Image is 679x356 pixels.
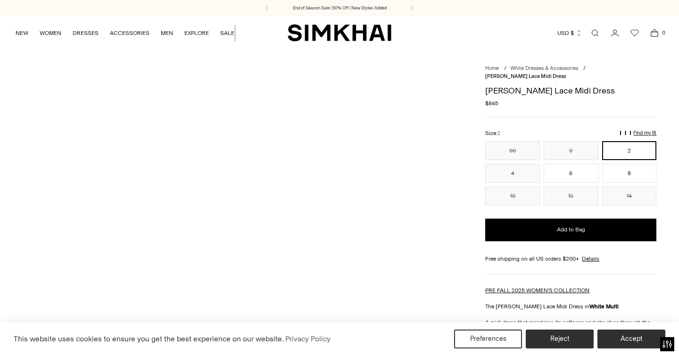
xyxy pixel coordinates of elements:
[583,65,586,73] div: /
[602,141,657,160] button: 2
[544,164,598,183] button: 6
[605,24,624,42] a: Go to the account page
[602,164,657,183] button: 8
[557,226,585,234] span: Add to Bag
[589,303,619,310] strong: White Multi
[184,23,209,43] a: EXPLORE
[510,65,578,71] a: White Dresses & Accessories
[497,130,500,136] span: 2
[659,28,668,37] span: 0
[586,24,604,42] a: Open search modal
[544,141,598,160] button: 0
[544,186,598,205] button: 12
[284,332,332,346] a: Privacy Policy (opens in a new tab)
[485,65,656,80] nav: breadcrumbs
[161,23,173,43] a: MEN
[485,129,500,138] label: Size:
[485,73,566,79] span: [PERSON_NAME] Lace Midi Dress
[485,219,656,241] button: Add to Bag
[645,24,664,42] a: Open cart modal
[485,86,656,95] h1: [PERSON_NAME] Lace Midi Dress
[485,254,656,263] div: Free shipping on all US orders $200+
[625,24,644,42] a: Wishlist
[40,23,61,43] a: WOMEN
[597,330,665,348] button: Accept
[485,302,656,311] p: The [PERSON_NAME] Lace Midi Dress in
[220,23,234,43] a: SALE
[110,23,149,43] a: ACCESSORIES
[14,334,284,343] span: This website uses cookies to ensure you get the best experience on our website.
[485,141,540,160] button: 00
[526,330,594,348] button: Reject
[504,65,506,73] div: /
[557,23,582,43] button: USD $
[602,186,657,205] button: 14
[485,65,499,71] a: Home
[582,254,599,263] a: Details
[485,99,498,108] span: $845
[485,186,540,205] button: 10
[485,164,540,183] button: 4
[288,24,391,42] a: SIMKHAI
[16,23,28,43] a: NEW
[485,318,656,344] p: A midi dress that maintains its softness and structure through the implementation of cotton faill...
[73,23,99,43] a: DRESSES
[485,287,589,294] a: PRE FALL 2025 WOMEN'S COLLECTION
[454,330,522,348] button: Preferences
